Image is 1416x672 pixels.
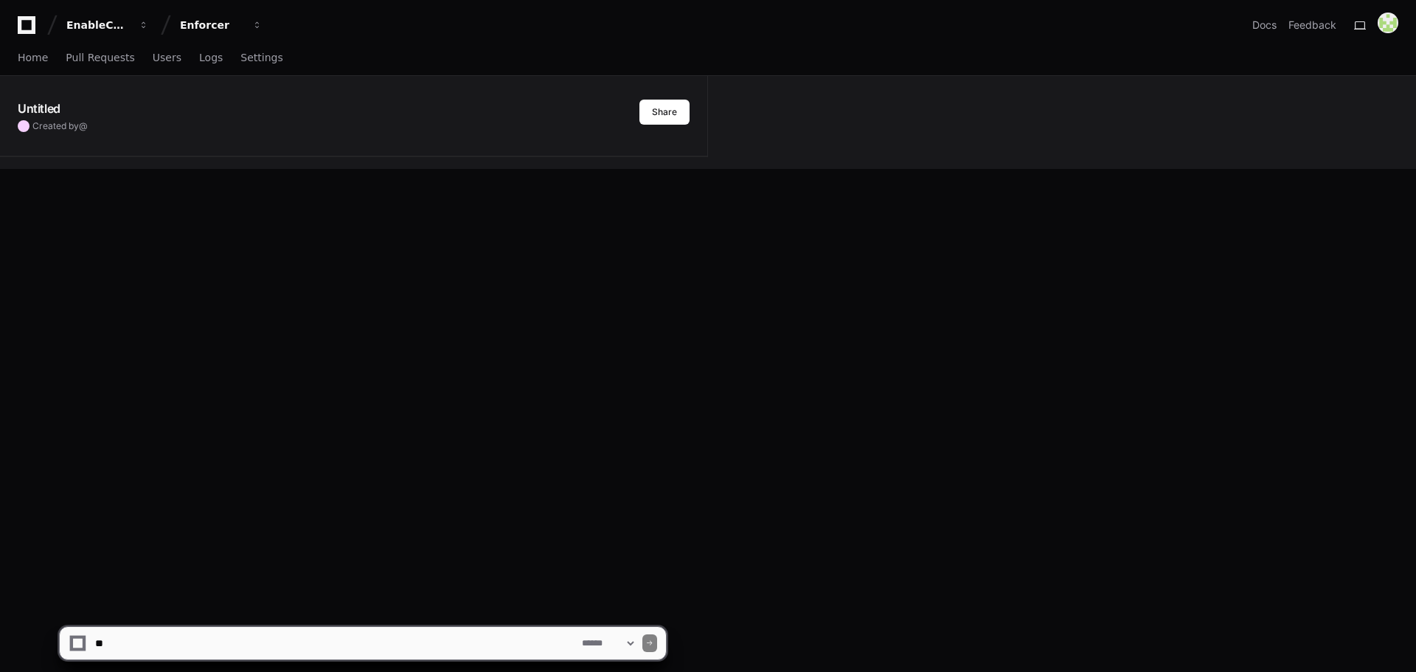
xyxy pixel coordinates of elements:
div: EnableComp [66,18,130,32]
span: Users [153,53,181,62]
span: Created by [32,120,88,132]
a: Docs [1252,18,1277,32]
span: Logs [199,53,223,62]
button: Enforcer [174,12,268,38]
a: Logs [199,41,223,75]
button: EnableComp [60,12,155,38]
span: @ [79,120,88,131]
span: Settings [240,53,282,62]
button: Share [639,100,690,125]
a: Settings [240,41,282,75]
a: Pull Requests [66,41,134,75]
span: Pull Requests [66,53,134,62]
img: 181785292 [1378,13,1398,33]
div: Enforcer [180,18,243,32]
a: Home [18,41,48,75]
a: Users [153,41,181,75]
h1: Untitled [18,100,60,117]
button: Feedback [1288,18,1336,32]
span: Home [18,53,48,62]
